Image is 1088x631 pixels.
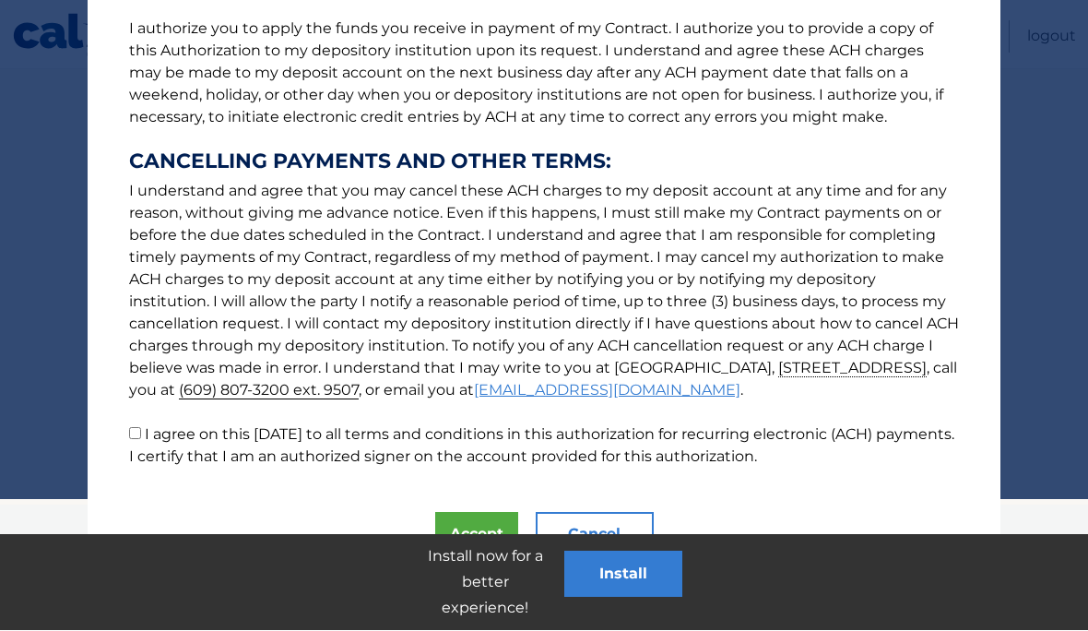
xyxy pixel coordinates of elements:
[564,552,682,598] button: Install
[406,544,564,622] p: Install now for a better experience!
[129,151,959,173] strong: CANCELLING PAYMENTS AND OTHER TERMS:
[129,426,954,466] label: I agree on this [DATE] to all terms and conditions in this authorization for recurring electronic...
[474,382,740,399] a: [EMAIL_ADDRESS][DOMAIN_NAME]
[435,513,518,557] button: Accept
[536,513,654,557] button: Cancel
